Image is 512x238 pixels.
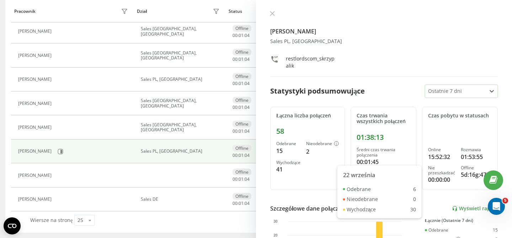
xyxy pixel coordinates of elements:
div: Offline [233,97,251,104]
span: 04 [245,128,250,134]
span: 04 [245,32,250,38]
span: 01 [239,152,244,158]
span: 01 [239,80,244,86]
span: 01 [239,56,244,62]
text: 20 [273,233,278,237]
span: 00 [233,200,238,206]
div: 01:38:13 [357,133,410,142]
iframe: Intercom live chat [488,198,505,215]
div: Offline [233,25,251,32]
span: 01 [239,176,244,182]
div: Sales PL, [GEOGRAPHIC_DATA] [270,38,498,44]
div: Odebrane [425,228,448,233]
div: [PERSON_NAME] [18,197,53,202]
span: 00 [233,104,238,110]
div: [PERSON_NAME] [18,77,53,82]
span: 04 [245,56,250,62]
div: Offline [233,169,251,175]
div: Dział [137,9,147,14]
div: restlordscom_skrzypalik [286,55,337,69]
span: 04 [245,104,250,110]
div: Sales [GEOGRAPHIC_DATA], [GEOGRAPHIC_DATA] [141,122,222,133]
div: : : [233,129,250,134]
div: 2 [306,147,339,156]
div: 41 [276,165,300,174]
span: 01 [239,128,244,134]
span: 01 [239,200,244,206]
div: 30 [410,207,416,213]
span: 04 [245,80,250,86]
div: 6 [413,186,416,192]
div: 01:53:55 [461,153,492,161]
div: Wychodzące [343,207,376,213]
div: Offline [233,193,251,200]
div: : : [233,33,250,38]
div: Sales DE [141,197,222,202]
div: : : [233,105,250,110]
div: Pracownik [14,9,36,14]
div: Sales PL, [GEOGRAPHIC_DATA] [141,149,222,154]
div: [PERSON_NAME] [18,29,53,34]
div: Offline [461,165,492,170]
div: Offline [233,121,251,127]
span: 5 [502,198,508,203]
div: [PERSON_NAME] [18,125,53,130]
div: 00:00:00 [428,175,455,184]
div: 5d:16g:47m [461,170,492,179]
span: 00 [233,128,238,134]
span: 04 [245,152,250,158]
span: 04 [245,200,250,206]
div: Sales [GEOGRAPHIC_DATA], [GEOGRAPHIC_DATA] [141,98,222,109]
span: 00 [233,32,238,38]
div: Odebrane [276,141,300,146]
button: Open CMP widget [4,217,21,234]
div: 22 września [343,171,416,178]
div: 25 [78,217,83,224]
span: 00 [233,152,238,158]
div: 0 [413,196,416,202]
div: : : [233,57,250,62]
span: 00 [233,80,238,86]
div: [PERSON_NAME] [18,173,53,178]
div: [PERSON_NAME] [18,101,53,106]
div: Odebrane [343,186,371,192]
h4: [PERSON_NAME] [270,27,498,36]
div: Czas trwania wszystkich połączeń [357,113,410,125]
div: Offline [233,49,251,55]
div: Nie przeszkadzać [428,165,455,176]
div: 00:01:45 [357,158,410,166]
div: Sales [GEOGRAPHIC_DATA], [GEOGRAPHIC_DATA] [141,51,222,61]
div: [PERSON_NAME] [18,149,53,154]
div: : : [233,201,250,206]
div: : : [233,81,250,86]
div: 15 [493,228,498,233]
div: Czas pobytu w statusach [428,113,492,119]
span: 01 [239,32,244,38]
div: 15 [276,147,300,155]
span: 00 [233,56,238,62]
div: Sales [GEOGRAPHIC_DATA], [GEOGRAPHIC_DATA] [141,26,222,37]
div: Status [229,9,242,14]
div: Wychodzące [276,160,300,165]
div: : : [233,153,250,158]
div: Offline [233,73,251,80]
div: Łączna liczba połączeń [276,113,339,119]
a: Wyświetl raport [452,206,498,212]
div: Nieodebrane [306,141,339,147]
div: Łącznie (Ostatnie 7 dni) [425,218,498,223]
span: Wiersze na stronę [30,217,73,223]
div: Średni czas trwania połączenia [357,147,410,158]
div: : : [233,177,250,182]
div: Online [428,147,455,152]
span: 00 [233,176,238,182]
div: Szczegółowe dane połączeń [270,204,345,213]
div: 58 [276,127,339,136]
div: Statystyki podsumowujące [270,86,365,96]
div: 15:52:32 [428,153,455,161]
div: Rozmawia [461,147,492,152]
div: Sales PL, [GEOGRAPHIC_DATA] [141,77,222,82]
div: Nieodebrane [343,196,378,202]
div: Offline [233,145,251,152]
span: 01 [239,104,244,110]
div: [PERSON_NAME] [18,53,53,58]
